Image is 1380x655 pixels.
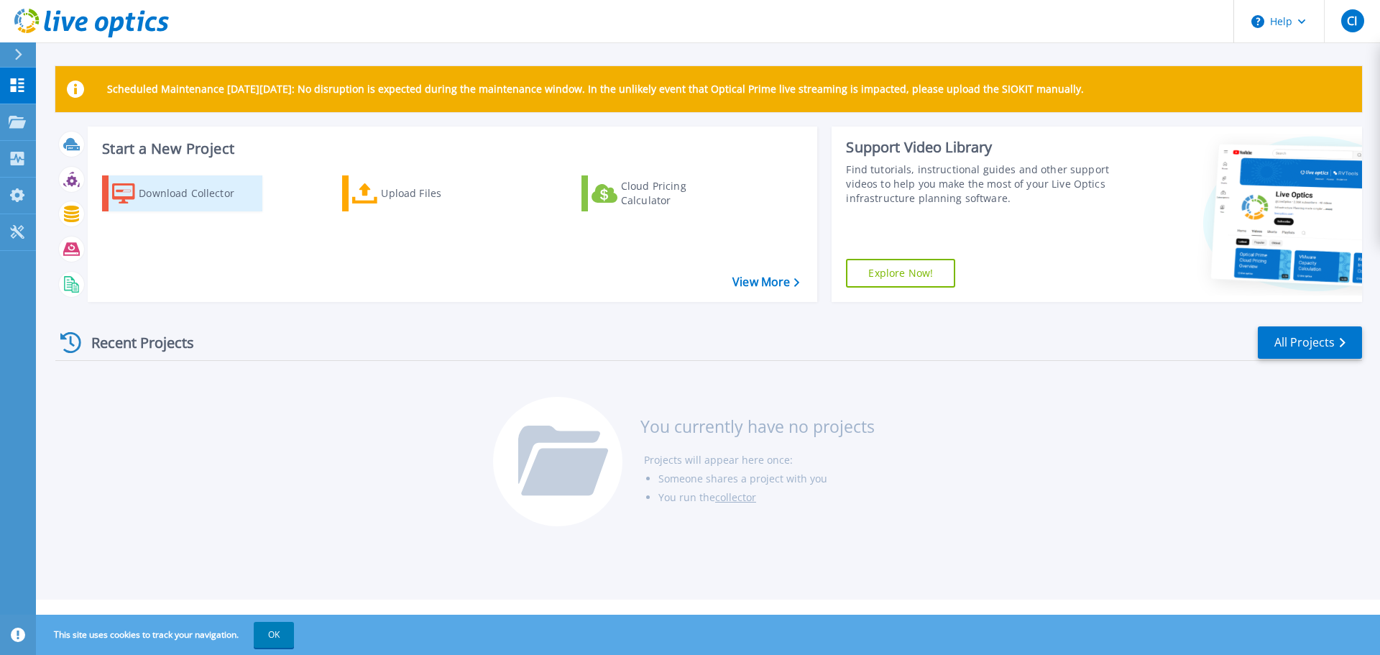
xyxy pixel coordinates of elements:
[102,175,262,211] a: Download Collector
[102,141,799,157] h3: Start a New Project
[581,175,742,211] a: Cloud Pricing Calculator
[621,179,736,208] div: Cloud Pricing Calculator
[254,622,294,648] button: OK
[640,418,875,434] h3: You currently have no projects
[658,488,875,507] li: You run the
[40,622,294,648] span: This site uses cookies to track your navigation.
[644,451,875,470] li: Projects will appear here once:
[139,179,254,208] div: Download Collector
[715,490,756,504] a: collector
[658,470,875,488] li: Someone shares a project with you
[732,275,799,289] a: View More
[1347,15,1357,27] span: CI
[846,138,1116,157] div: Support Video Library
[846,259,955,288] a: Explore Now!
[342,175,502,211] a: Upload Files
[1258,326,1362,359] a: All Projects
[107,83,1084,95] p: Scheduled Maintenance [DATE][DATE]: No disruption is expected during the maintenance window. In t...
[846,162,1116,206] div: Find tutorials, instructional guides and other support videos to help you make the most of your L...
[381,179,496,208] div: Upload Files
[55,325,213,360] div: Recent Projects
